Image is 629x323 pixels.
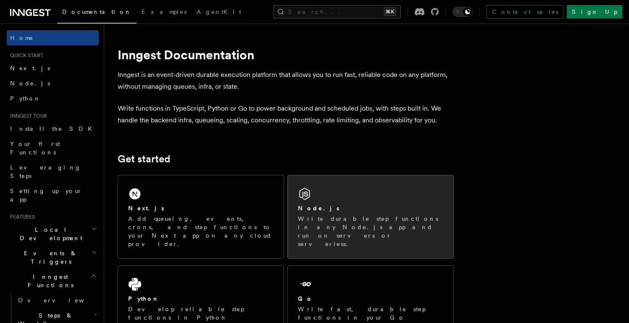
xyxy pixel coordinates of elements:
[10,34,34,42] span: Home
[7,246,99,269] button: Events & Triggers
[142,8,187,15] span: Examples
[384,8,396,16] kbd: ⌘K
[7,225,92,242] span: Local Development
[7,30,99,45] a: Home
[7,214,35,220] span: Features
[298,294,313,303] h2: Go
[197,8,241,15] span: AgentKit
[453,7,473,17] button: Toggle dark mode
[487,5,563,19] a: Contact sales
[7,160,99,183] a: Leveraging Steps
[118,175,284,259] a: Next.jsAdd queueing, events, crons, and step functions to your Next app on any cloud provider.
[7,52,43,59] span: Quick start
[10,164,81,179] span: Leveraging Steps
[7,113,47,119] span: Inngest tour
[118,103,454,126] p: Write functions in TypeScript, Python or Go to power background and scheduled jobs, with steps bu...
[10,80,50,87] span: Node.js
[118,153,170,165] a: Get started
[10,140,60,156] span: Your first Functions
[10,65,50,71] span: Next.js
[10,125,97,132] span: Install the SDK
[7,91,99,106] a: Python
[7,273,91,289] span: Inngest Functions
[298,204,340,212] h2: Node.js
[10,188,82,203] span: Setting up your app
[128,204,164,212] h2: Next.js
[62,8,132,15] span: Documentation
[118,69,454,93] p: Inngest is an event-driven durable execution platform that allows you to run fast, reliable code ...
[7,249,92,266] span: Events & Triggers
[18,297,105,304] span: Overview
[7,222,99,246] button: Local Development
[7,269,99,293] button: Inngest Functions
[10,95,41,102] span: Python
[15,293,99,308] a: Overview
[567,5,622,19] a: Sign Up
[287,175,454,259] a: Node.jsWrite durable step functions in any Node.js app and run on servers or serverless.
[192,3,246,23] a: AgentKit
[57,3,137,24] a: Documentation
[7,136,99,160] a: Your first Functions
[128,214,274,248] p: Add queueing, events, crons, and step functions to your Next app on any cloud provider.
[7,121,99,136] a: Install the SDK
[128,294,159,303] h2: Python
[7,61,99,76] a: Next.js
[298,214,443,248] p: Write durable step functions in any Node.js app and run on servers or serverless.
[7,183,99,207] a: Setting up your app
[137,3,192,23] a: Examples
[7,76,99,91] a: Node.js
[118,47,454,62] h1: Inngest Documentation
[273,5,401,19] button: Search...⌘K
